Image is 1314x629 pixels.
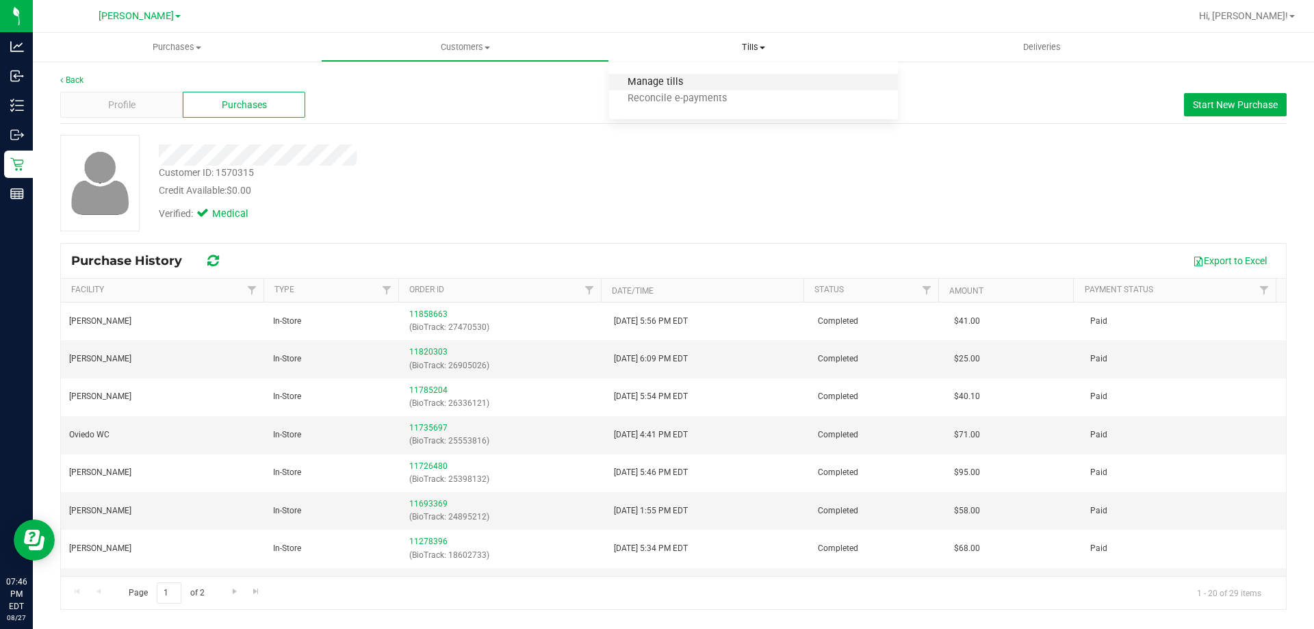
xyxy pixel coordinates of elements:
span: $40.10 [954,390,980,403]
p: (BioTrack: 27470530) [409,321,597,334]
span: $95.00 [954,466,980,479]
a: 11693369 [409,499,448,509]
span: In-Store [273,315,301,328]
span: [PERSON_NAME] [69,466,131,479]
span: Oviedo WC [69,428,109,441]
a: 11735697 [409,423,448,433]
p: (BioTrack: 26336121) [409,397,597,410]
a: Filter [241,279,263,302]
div: Credit Available: [159,183,762,198]
span: Manage tills [609,77,701,88]
a: 11726480 [409,461,448,471]
input: 1 [157,582,181,604]
a: Payment Status [1085,285,1153,294]
inline-svg: Outbound [10,128,24,142]
span: [DATE] 6:09 PM EDT [614,352,688,365]
span: [DATE] 5:46 PM EDT [614,466,688,479]
a: Filter [916,279,938,302]
span: Purchases [222,98,267,112]
p: (BioTrack: 25398132) [409,473,597,486]
span: $41.00 [954,315,980,328]
span: [PERSON_NAME] [99,10,174,22]
span: Completed [818,315,858,328]
span: [PERSON_NAME] [69,542,131,555]
span: In-Store [273,428,301,441]
span: Completed [818,542,858,555]
inline-svg: Retail [10,157,24,171]
p: 08/27 [6,613,27,623]
inline-svg: Inbound [10,69,24,83]
a: 11858663 [409,309,448,319]
span: $68.00 [954,542,980,555]
span: [DATE] 1:55 PM EDT [614,504,688,517]
span: Completed [818,466,858,479]
span: [DATE] 5:54 PM EDT [614,390,688,403]
div: Customer ID: 1570315 [159,166,254,180]
a: Go to the next page [224,582,244,601]
a: Go to the last page [246,582,266,601]
inline-svg: Inventory [10,99,24,112]
span: In-Store [273,352,301,365]
span: Paid [1090,504,1107,517]
a: Filter [376,279,398,302]
a: 11820303 [409,347,448,357]
span: Paid [1090,352,1107,365]
button: Start New Purchase [1184,93,1287,116]
span: Tills [609,41,897,53]
button: Export to Excel [1184,249,1276,272]
span: Purchase History [71,253,196,268]
a: Facility [71,285,104,294]
span: [DATE] 5:34 PM EDT [614,542,688,555]
a: 11785204 [409,385,448,395]
span: Profile [108,98,136,112]
span: In-Store [273,390,301,403]
div: Verified: [159,207,267,222]
span: Completed [818,428,858,441]
p: (BioTrack: 25553816) [409,435,597,448]
span: Completed [818,390,858,403]
a: 11235978 [409,575,448,585]
span: [DATE] 5:56 PM EDT [614,315,688,328]
span: $25.00 [954,352,980,365]
inline-svg: Reports [10,187,24,201]
span: $58.00 [954,504,980,517]
a: Deliveries [898,33,1186,62]
p: 07:46 PM EDT [6,576,27,613]
p: (BioTrack: 24895212) [409,511,597,524]
span: Paid [1090,428,1107,441]
a: Type [274,285,294,294]
span: Paid [1090,466,1107,479]
a: Filter [578,279,601,302]
span: [PERSON_NAME] [69,352,131,365]
p: (BioTrack: 18602733) [409,549,597,562]
img: user-icon.png [64,148,136,218]
a: Back [60,75,83,85]
span: Purchases [34,41,320,53]
span: [PERSON_NAME] [69,390,131,403]
span: Paid [1090,315,1107,328]
span: Paid [1090,390,1107,403]
span: Page of 2 [117,582,216,604]
span: [DATE] 4:41 PM EDT [614,428,688,441]
span: In-Store [273,504,301,517]
a: Order ID [409,285,444,294]
p: (BioTrack: 26905026) [409,359,597,372]
inline-svg: Analytics [10,40,24,53]
span: Start New Purchase [1193,99,1278,110]
span: Medical [212,207,267,222]
span: [PERSON_NAME] [69,504,131,517]
span: Reconcile e-payments [609,93,745,105]
span: 1 - 20 of 29 items [1186,582,1272,603]
a: Tills Manage tills Reconcile e-payments [609,33,897,62]
span: [PERSON_NAME] [69,315,131,328]
iframe: Resource center [14,519,55,561]
span: $71.00 [954,428,980,441]
span: In-Store [273,466,301,479]
a: Status [814,285,844,294]
a: Purchases [33,33,321,62]
a: 11278396 [409,537,448,546]
span: Customers [322,41,608,53]
a: Date/Time [612,286,654,296]
a: Amount [949,286,983,296]
a: Filter [1253,279,1276,302]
